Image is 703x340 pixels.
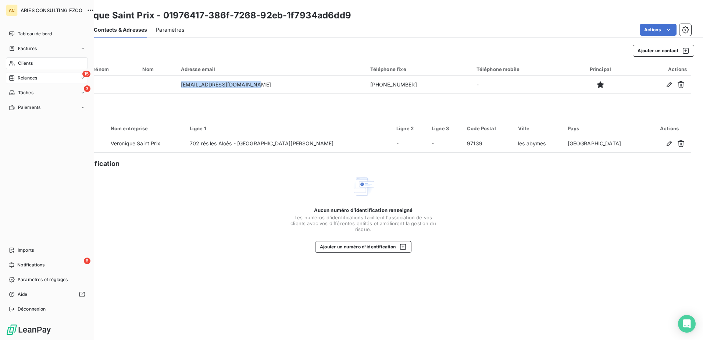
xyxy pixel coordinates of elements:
span: Aucun numéro d’identification renseigné [314,207,413,213]
img: Logo LeanPay [6,324,51,336]
span: Paramètres et réglages [18,276,68,283]
span: Clients [18,60,33,67]
span: Aide [18,291,28,298]
div: Ligne 1 [190,125,388,131]
td: les abymes [514,135,563,153]
span: Déconnexion [18,306,46,312]
span: Relances [18,75,37,81]
td: - [472,76,571,93]
div: AC [6,4,18,16]
span: Paiements [18,104,40,111]
span: Paramètres [156,26,184,33]
div: Adresse email [181,66,361,72]
td: Veronique Saint Prix [106,135,185,153]
span: Imports [18,247,34,254]
div: Téléphone mobile [477,66,567,72]
button: Actions [640,24,677,36]
div: Principal [576,66,625,72]
div: Pays [568,125,643,131]
div: Ville [518,125,559,131]
a: Aide [6,288,88,300]
td: [EMAIL_ADDRESS][DOMAIN_NAME] [176,76,366,93]
span: Contacts & Adresses [94,26,147,33]
div: Nom [142,66,172,72]
span: Notifications [17,262,44,268]
button: Ajouter un numéro d’identification [315,241,412,253]
div: Actions [634,66,687,72]
span: 3 [84,85,90,92]
div: Téléphone fixe [370,66,468,72]
button: Ajouter un contact [633,45,694,57]
td: - [427,135,463,153]
td: 97139 [463,135,514,153]
td: [PHONE_NUMBER] [366,76,472,93]
td: - [392,135,427,153]
div: Prénom [90,66,133,72]
td: 702 rés les Aloès - [GEOGRAPHIC_DATA][PERSON_NAME] [185,135,392,153]
div: Nom entreprise [111,125,181,131]
div: Actions [652,125,687,131]
td: [GEOGRAPHIC_DATA] [563,135,647,153]
div: Ligne 2 [396,125,423,131]
span: 15 [82,71,90,77]
span: Tableau de bord [18,31,52,37]
div: Open Intercom Messenger [678,315,696,333]
span: ARIES CONSULTING FZCO [21,7,82,13]
span: 6 [84,258,90,264]
div: Code Postal [467,125,509,131]
img: Empty state [351,175,375,198]
div: Ligne 3 [432,125,458,131]
span: Factures [18,45,37,52]
span: Tâches [18,89,33,96]
h3: Veronique Saint Prix - 01976417-386f-7268-92eb-1f7934ad6dd9 [65,9,351,22]
span: Les numéros d'identifications facilitent l'association de vos clients avec vos différentes entité... [290,215,437,232]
